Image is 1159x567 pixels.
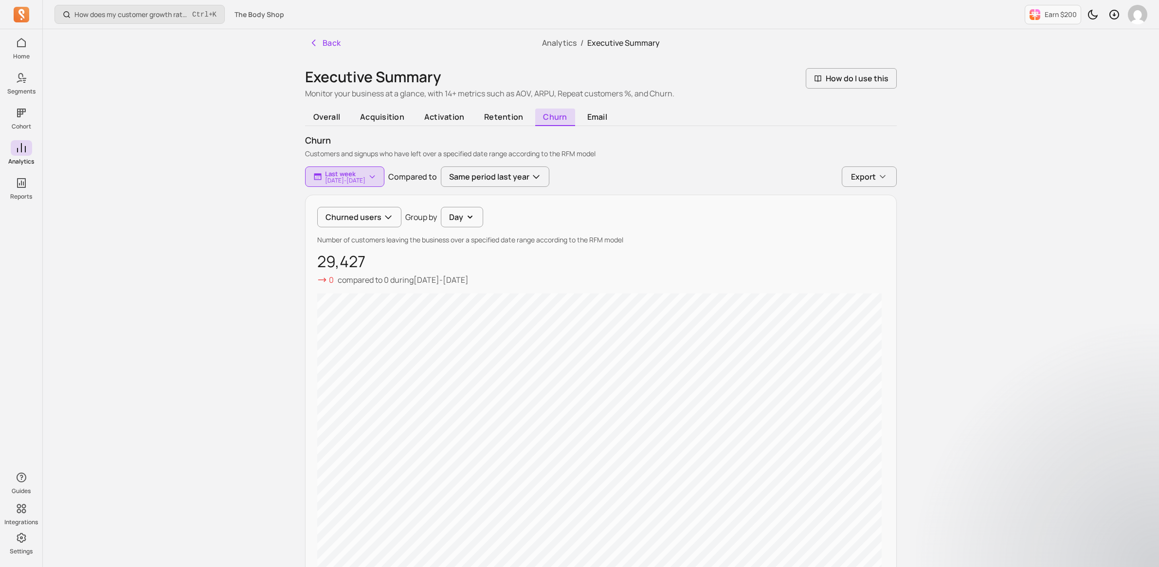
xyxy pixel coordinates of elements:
[7,88,36,95] p: Segments
[325,170,365,178] p: Last week
[441,207,483,227] button: Day
[587,37,660,48] span: Executive Summary
[851,171,876,183] span: Export
[12,123,31,130] p: Cohort
[11,468,32,497] button: Guides
[1126,534,1149,557] iframe: Intercom live chat
[416,109,472,125] span: activation
[388,171,437,183] p: Compared to
[13,53,30,60] p: Home
[579,109,615,125] span: email
[441,166,549,187] button: Same period last year
[476,109,531,125] span: retention
[305,68,674,86] h1: Executive Summary
[54,5,225,24] button: How does my customer growth rate compare to similar stores?Ctrl+K
[384,274,389,285] span: 0
[317,207,401,227] button: Churned users
[229,6,290,23] button: The Body Shop
[317,253,885,270] p: 29,427
[1083,5,1103,24] button: Toggle dark mode
[535,109,575,126] span: churn
[235,10,284,19] span: The Body Shop
[74,10,188,19] p: How does my customer growth rate compare to similar stores?
[542,37,577,48] a: Analytics
[305,88,674,99] p: Monitor your business at a glance, with 14+ metrics such as AOV, ARPU, Repeat customers %, and Ch...
[213,11,217,18] kbd: K
[192,10,209,19] kbd: Ctrl
[329,274,334,286] p: 0
[305,166,384,187] button: Last week[DATE]-[DATE]
[577,37,587,48] span: /
[352,109,413,125] span: acquisition
[405,211,437,223] p: Group by
[8,158,34,165] p: Analytics
[10,193,32,201] p: Reports
[1128,5,1147,24] img: avatar
[12,487,31,495] p: Guides
[192,9,217,19] span: +
[10,548,33,555] p: Settings
[317,235,885,245] p: Number of customers leaving the business over a specified date range according to the RFM model
[305,134,897,147] p: churn
[338,274,469,286] p: compared to during [DATE] - [DATE]
[305,149,897,159] p: Customers and signups who have left over a specified date range according to the RFM model
[1045,10,1077,19] p: Earn $200
[305,33,345,53] button: Back
[325,178,365,183] p: [DATE] - [DATE]
[305,109,348,125] span: overall
[4,518,38,526] p: Integrations
[842,166,897,187] button: Export
[806,68,897,89] button: How do I use this
[1025,5,1081,24] button: Earn $200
